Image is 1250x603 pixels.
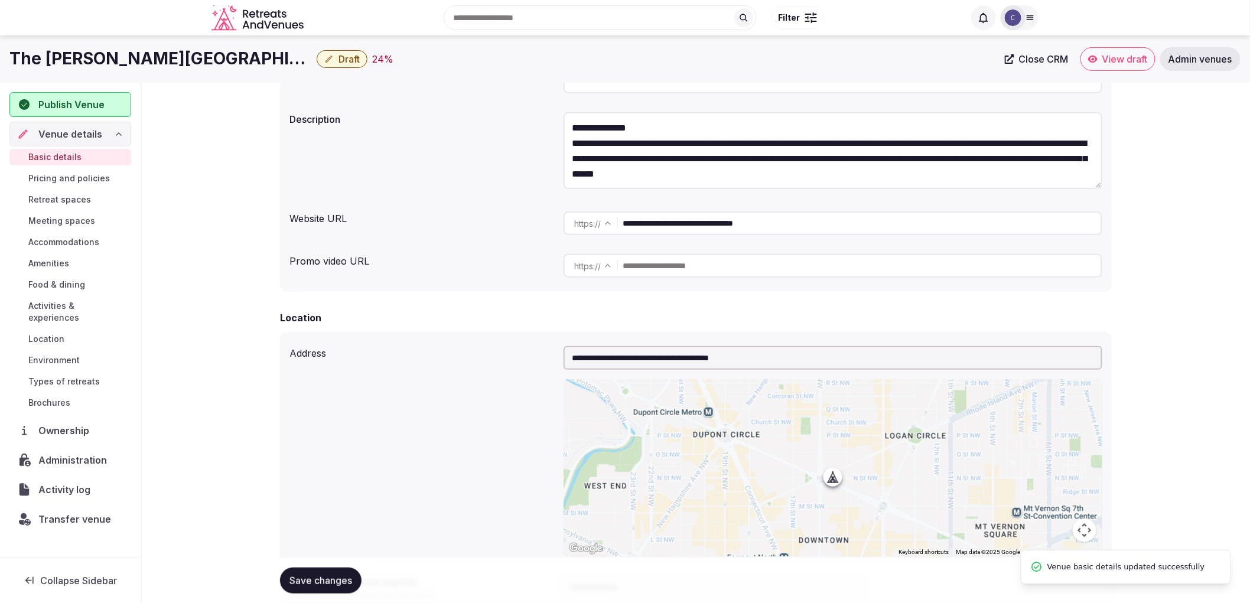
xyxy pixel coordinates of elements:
[28,236,99,248] span: Accommodations
[567,541,606,556] img: Google
[38,453,112,467] span: Administration
[899,548,949,556] button: Keyboard shortcuts
[40,575,117,586] span: Collapse Sidebar
[1005,9,1021,26] img: Catherine Mesina
[9,213,131,229] a: Meeting spaces
[9,255,131,272] a: Amenities
[9,47,312,70] h1: The [PERSON_NAME][GEOGRAPHIC_DATA]
[28,194,91,206] span: Retreat spaces
[317,50,367,68] button: Draft
[38,127,102,141] span: Venue details
[9,170,131,187] a: Pricing and policies
[9,507,131,532] button: Transfer venue
[1168,53,1232,65] span: Admin venues
[28,215,95,227] span: Meeting spaces
[779,12,800,24] span: Filter
[211,5,306,31] a: Visit the homepage
[338,53,360,65] span: Draft
[289,341,554,360] div: Address
[289,207,554,226] div: Website URL
[38,97,105,112] span: Publish Venue
[1047,560,1205,574] span: Venue basic details updated successfully
[28,258,69,269] span: Amenities
[9,149,131,165] a: Basic details
[1102,53,1148,65] span: View draft
[38,423,94,438] span: Ownership
[9,191,131,208] a: Retreat spaces
[28,397,70,409] span: Brochures
[1019,53,1069,65] span: Close CRM
[1073,519,1096,542] button: Map camera controls
[280,311,321,325] h2: Location
[289,115,554,124] label: Description
[28,151,82,163] span: Basic details
[9,568,131,594] button: Collapse Sidebar
[372,52,393,66] div: 24 %
[9,298,131,326] a: Activities & experiences
[28,300,126,324] span: Activities & experiences
[9,395,131,411] a: Brochures
[771,6,825,29] button: Filter
[289,249,554,268] div: Promo video URL
[9,234,131,250] a: Accommodations
[28,172,110,184] span: Pricing and policies
[38,483,95,497] span: Activity log
[9,276,131,293] a: Food & dining
[9,448,131,472] a: Administration
[9,352,131,369] a: Environment
[28,333,64,345] span: Location
[28,354,80,366] span: Environment
[998,47,1076,71] a: Close CRM
[1160,47,1241,71] a: Admin venues
[38,512,111,526] span: Transfer venue
[9,477,131,502] a: Activity log
[289,575,352,586] span: Save changes
[211,5,306,31] svg: Retreats and Venues company logo
[956,549,1021,555] span: Map data ©2025 Google
[280,568,362,594] button: Save changes
[28,279,85,291] span: Food & dining
[9,92,131,117] button: Publish Venue
[1080,47,1155,71] a: View draft
[9,418,131,443] a: Ownership
[372,52,393,66] button: 24%
[28,376,100,387] span: Types of retreats
[9,331,131,347] a: Location
[9,373,131,390] a: Types of retreats
[567,541,606,556] a: Open this area in Google Maps (opens a new window)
